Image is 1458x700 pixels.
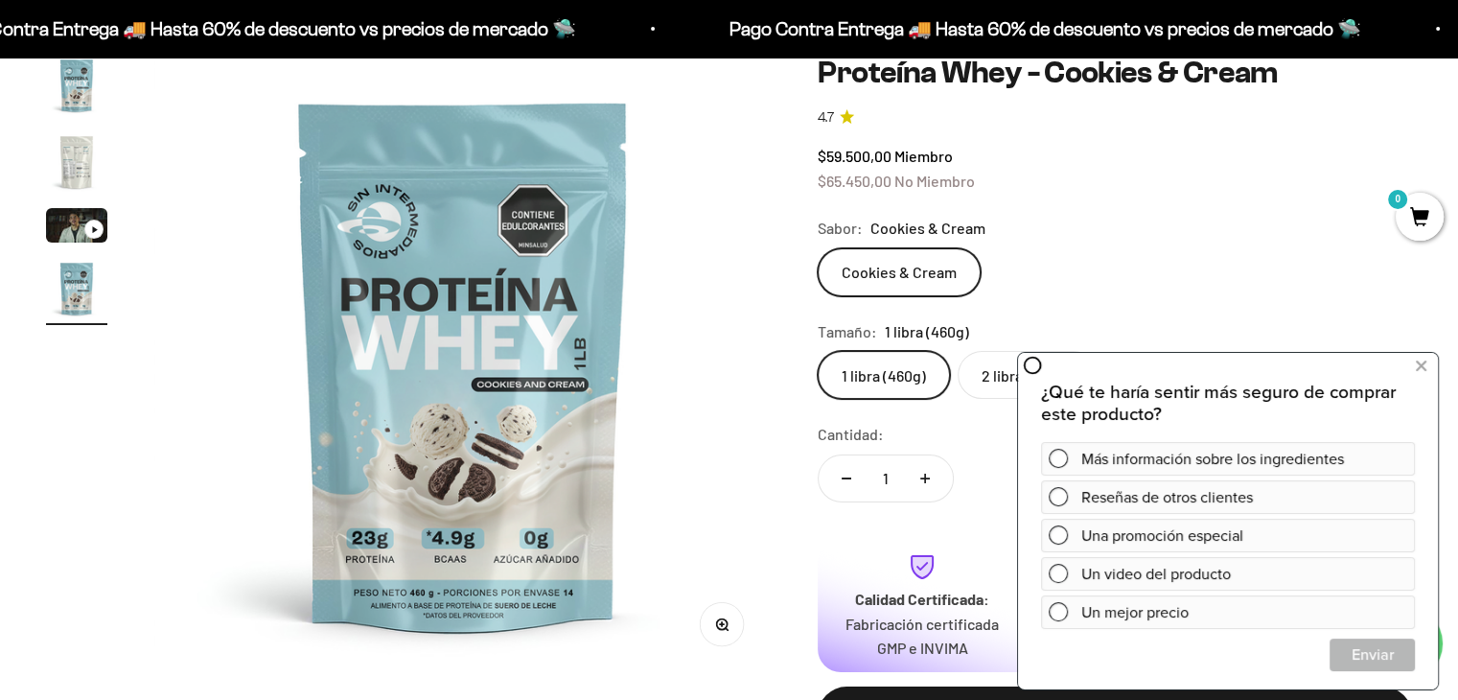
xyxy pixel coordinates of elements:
[1018,351,1438,689] iframe: zigpoll-iframe
[894,147,953,165] span: Miembro
[819,455,874,502] button: Reducir cantidad
[46,258,107,319] img: Proteína Whey - Cookies & Cream
[818,107,1412,128] a: 4.74.7 de 5.0 estrellas
[818,216,863,241] legend: Sabor:
[46,131,107,198] button: Ir al artículo 2
[818,107,834,128] span: 4.7
[855,590,989,608] strong: Calidad Certificada:
[154,55,773,673] img: Proteína Whey - Cookies & Cream
[1396,208,1444,229] a: 0
[818,319,877,344] legend: Tamaño:
[870,216,985,241] span: Cookies & Cream
[841,612,1003,661] p: Fabricación certificada GMP e INVIMA
[818,422,884,447] label: Cantidad:
[46,55,107,116] img: Proteína Whey - Cookies & Cream
[818,172,891,190] span: $65.450,00
[897,455,953,502] button: Aumentar cantidad
[818,55,1412,91] h1: Proteína Whey - Cookies & Cream
[722,13,1354,44] p: Pago Contra Entrega 🚚 Hasta 60% de descuento vs precios de mercado 🛸
[894,172,975,190] span: No Miembro
[818,147,891,165] span: $59.500,00
[46,258,107,325] button: Ir al artículo 4
[46,55,107,122] button: Ir al artículo 1
[46,208,107,248] button: Ir al artículo 3
[1386,188,1409,211] mark: 0
[885,319,969,344] span: 1 libra (460g)
[46,131,107,193] img: Proteína Whey - Cookies & Cream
